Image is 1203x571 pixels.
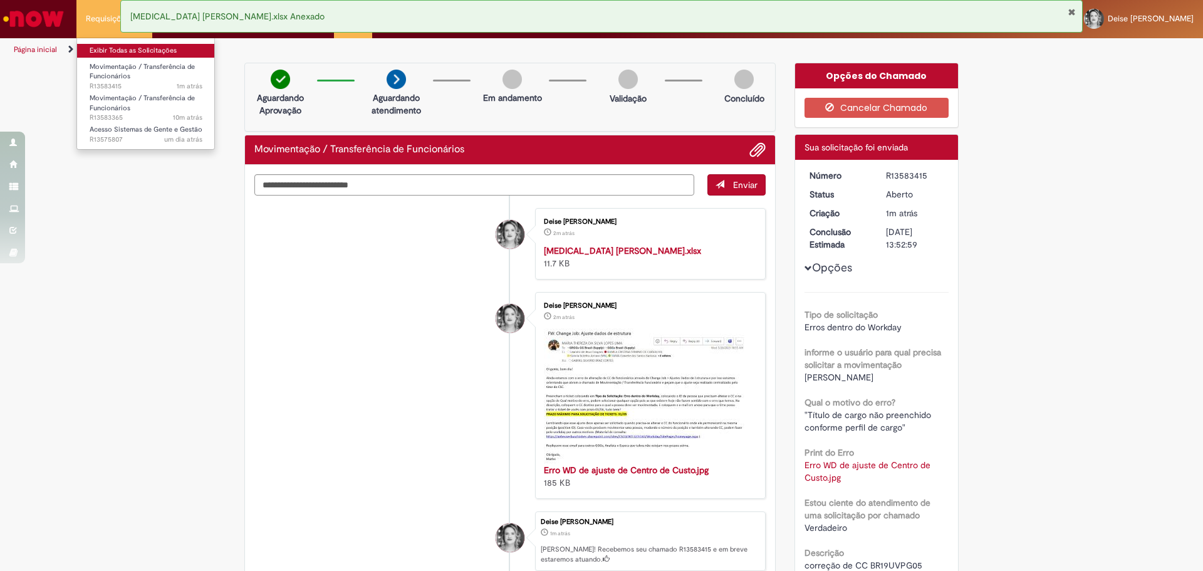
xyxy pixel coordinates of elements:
b: Print do Erro [805,447,854,458]
span: Deise [PERSON_NAME] [1108,13,1194,24]
p: Aguardando atendimento [366,92,427,117]
textarea: Digite sua mensagem aqui... [254,174,694,196]
span: Enviar [733,179,758,191]
ul: Requisições [76,38,215,150]
span: R13583365 [90,113,202,123]
button: Fechar Notificação [1068,7,1076,17]
div: R13583415 [886,169,944,182]
span: [MEDICAL_DATA] [PERSON_NAME].xlsx Anexado [130,11,325,22]
span: R13575807 [90,135,202,145]
img: check-circle-green.png [271,70,290,89]
dt: Status [800,188,877,201]
img: img-circle-grey.png [618,70,638,89]
a: Aberto R13583415 : Movimentação / Transferência de Funcionários [77,60,215,87]
span: correção de CC BR19UVPG05 [805,560,922,571]
b: Qual o motivo do erro? [805,397,895,408]
div: Deise Charlise Benetti De Oliveira [496,220,524,249]
div: 11.7 KB [544,244,753,270]
button: Cancelar Chamado [805,98,949,118]
time: 30/09/2025 17:52:21 [553,313,575,321]
dt: Conclusão Estimada [800,226,877,251]
div: 30/09/2025 17:52:55 [886,207,944,219]
a: Aberto R13583365 : Movimentação / Transferência de Funcionários [77,92,215,118]
a: [MEDICAL_DATA] [PERSON_NAME].xlsx [544,245,701,256]
time: 30/09/2025 17:52:56 [177,81,202,91]
p: Validação [610,92,647,105]
time: 30/09/2025 17:44:01 [173,113,202,122]
span: 1m atrás [886,207,917,219]
span: 2m atrás [553,313,575,321]
span: Erros dentro do Workday [805,322,902,333]
b: informe o usuário para qual precisa solicitar a movimentação [805,347,941,370]
a: Aberto R13575807 : Acesso Sistemas de Gente e Gestão [77,123,215,146]
span: 1m atrás [550,530,570,537]
img: img-circle-grey.png [734,70,754,89]
button: Enviar [707,174,766,196]
a: Erro WD de ajuste de Centro de Custo.jpg [544,464,709,476]
div: Opções do Chamado [795,63,959,88]
dt: Criação [800,207,877,219]
span: "Título de cargo não preenchido conforme perfil de cargo" [805,409,934,433]
p: Em andamento [483,92,542,104]
span: um dia atrás [164,135,202,144]
time: 30/09/2025 17:52:48 [553,229,575,237]
img: img-circle-grey.png [503,70,522,89]
b: Estou ciente do atendimento de uma solicitação por chamado [805,497,930,521]
div: 185 KB [544,464,753,489]
a: Página inicial [14,45,57,55]
a: Exibir Todas as Solicitações [77,44,215,58]
span: Acesso Sistemas de Gente e Gestão [90,125,202,134]
time: 30/09/2025 17:52:55 [886,207,917,219]
dt: Número [800,169,877,182]
span: Requisições [86,13,130,25]
ul: Trilhas de página [9,38,793,61]
span: Sua solicitação foi enviada [805,142,908,153]
span: 10m atrás [173,113,202,122]
span: 2m atrás [553,229,575,237]
button: Adicionar anexos [749,142,766,158]
p: Concluído [724,92,764,105]
span: Movimentação / Transferência de Funcionários [90,93,195,113]
span: Movimentação / Transferência de Funcionários [90,62,195,81]
span: 1m atrás [177,81,202,91]
a: Download de Erro WD de ajuste de Centro de Custo.jpg [805,459,933,483]
span: [PERSON_NAME] [805,372,873,383]
div: Aberto [886,188,944,201]
img: ServiceNow [1,6,66,31]
div: Deise [PERSON_NAME] [541,518,759,526]
div: [DATE] 13:52:59 [886,226,944,251]
time: 30/09/2025 17:52:55 [550,530,570,537]
div: Deise [PERSON_NAME] [544,218,753,226]
time: 29/09/2025 10:40:22 [164,135,202,144]
b: Tipo de solicitação [805,309,878,320]
h2: Movimentação / Transferência de Funcionários Histórico de tíquete [254,144,464,155]
b: Descrição [805,547,844,558]
p: [PERSON_NAME]! Recebemos seu chamado R13583415 e em breve estaremos atuando. [541,545,759,564]
div: Deise [PERSON_NAME] [544,302,753,310]
p: Aguardando Aprovação [250,92,311,117]
div: Deise Charlise Benetti De Oliveira [496,523,524,552]
div: Deise Charlise Benetti De Oliveira [496,304,524,333]
span: R13583415 [90,81,202,92]
img: arrow-next.png [387,70,406,89]
span: Verdadeiro [805,522,847,533]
